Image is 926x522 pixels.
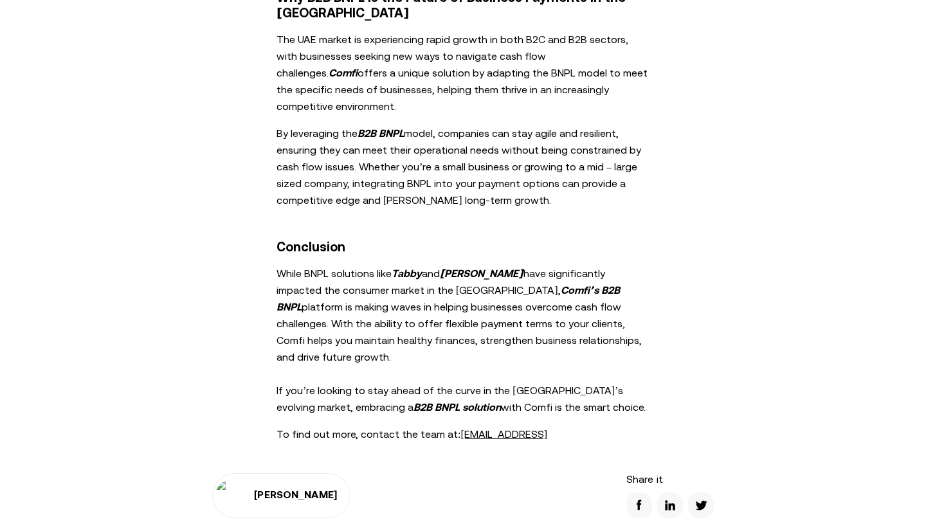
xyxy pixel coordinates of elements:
strong: Conclusion [277,239,345,254]
p: While BNPL solutions like and have significantly impacted the consumer market in the [GEOGRAPHIC_... [277,265,649,415]
img: facebook [631,498,647,513]
p: To find out more, contact the team at: [277,426,649,442]
img: linkedin [662,498,678,513]
a: [EMAIL_ADDRESS] [460,428,547,440]
strong: B2B BNPL [358,127,404,139]
strong: Comfi [329,67,358,78]
img: twitter [693,498,709,513]
strong: [PERSON_NAME] [440,267,523,279]
h2: [PERSON_NAME] [254,489,337,501]
strong: B2B BNPL solution [413,401,501,413]
p: By leveraging the model, companies can stay agile and resilient, ensuring they can meet their ope... [277,125,649,208]
p: The UAE market is experiencing rapid growth in both B2C and B2B sectors, with businesses seeking ... [277,31,649,114]
strong: Tabby [392,267,422,279]
strong: Comfi’s B2B BNPL [277,284,620,312]
h5: Share it [626,473,714,485]
img: Ash G [215,480,249,512]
